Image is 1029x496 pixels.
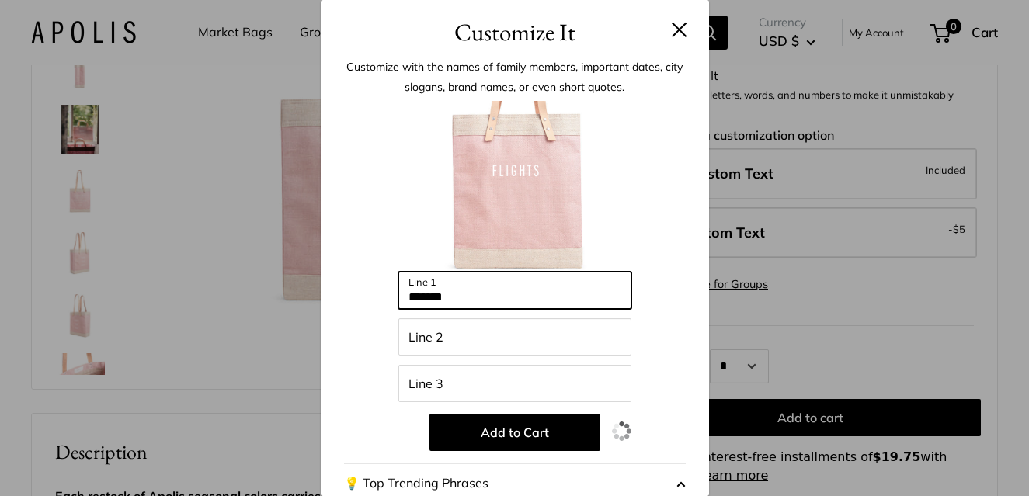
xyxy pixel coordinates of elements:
img: customizer-prod [429,101,600,272]
p: Customize with the names of family members, important dates, city slogans, brand names, or even s... [344,57,686,97]
h3: Customize It [344,14,686,50]
button: Add to Cart [429,414,600,451]
img: loading.gif [612,421,631,441]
